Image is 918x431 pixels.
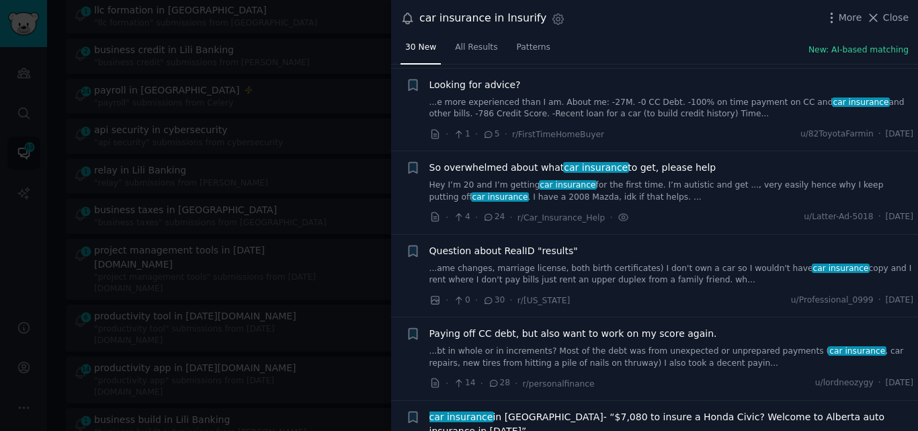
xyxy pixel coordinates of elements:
[429,78,521,92] a: Looking for advice?
[512,37,555,65] a: Patterns
[446,377,448,391] span: ·
[886,377,913,389] span: [DATE]
[878,377,881,389] span: ·
[481,377,483,391] span: ·
[446,293,448,307] span: ·
[866,11,909,25] button: Close
[429,327,717,341] a: Paying off CC debt, but also want to work on my score again.
[483,295,505,307] span: 30
[453,128,470,141] span: 1
[429,244,578,258] a: Question about RealID "results"
[471,192,530,202] span: car insurance
[429,346,914,369] a: ...bt in whole or in increments? Most of the debt was from unexpected or unprepared payments (car...
[517,296,571,305] span: r/[US_STATE]
[483,128,499,141] span: 5
[800,128,874,141] span: u/82ToyotaFarmin
[812,264,870,273] span: car insurance
[539,180,597,190] span: car insurance
[505,127,507,141] span: ·
[509,210,512,225] span: ·
[429,97,914,120] a: ...e more experienced than I am. About me: -27M. -0 CC Debt. -100% on time payment on CC andcar i...
[509,293,512,307] span: ·
[828,346,886,356] span: car insurance
[419,10,546,27] div: car insurance in Insurify
[878,211,881,223] span: ·
[523,379,595,389] span: r/personalfinance
[428,412,494,422] span: car insurance
[886,128,913,141] span: [DATE]
[483,211,505,223] span: 24
[512,130,604,139] span: r/FirstTimeHomeBuyer
[832,97,890,107] span: car insurance
[517,42,550,54] span: Patterns
[450,37,502,65] a: All Results
[475,127,478,141] span: ·
[825,11,862,25] button: More
[878,295,881,307] span: ·
[610,210,612,225] span: ·
[455,42,497,54] span: All Results
[453,211,470,223] span: 4
[453,295,470,307] span: 0
[446,210,448,225] span: ·
[475,210,478,225] span: ·
[886,295,913,307] span: [DATE]
[429,180,914,203] a: Hey I’m 20 and I’m gettingcar insurancefor the first time. I’m autistic and get ..., very easily ...
[563,162,629,173] span: car insurance
[808,44,909,56] button: New: AI-based matching
[429,161,716,175] a: So overwhelmed about whatcar insuranceto get, please help
[804,211,873,223] span: u/Latter-Ad-5018
[475,293,478,307] span: ·
[815,377,874,389] span: u/lordneozygy
[401,37,441,65] a: 30 New
[878,128,881,141] span: ·
[791,295,874,307] span: u/Professional_0999
[839,11,862,25] span: More
[517,213,606,223] span: r/Car_Insurance_Help
[883,11,909,25] span: Close
[453,377,475,389] span: 14
[886,211,913,223] span: [DATE]
[429,161,716,175] span: So overwhelmed about what to get, please help
[446,127,448,141] span: ·
[488,377,510,389] span: 28
[515,377,517,391] span: ·
[429,263,914,286] a: ...ame changes, marriage license, both birth certificates) I don't own a car so I wouldn't haveca...
[405,42,436,54] span: 30 New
